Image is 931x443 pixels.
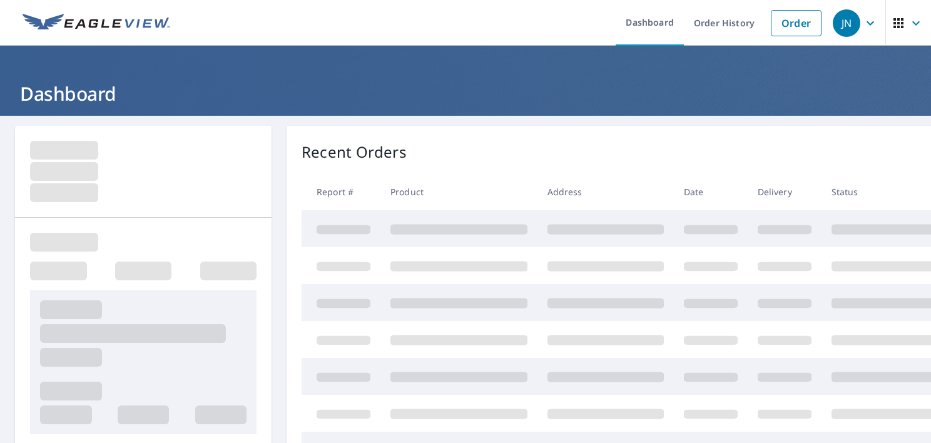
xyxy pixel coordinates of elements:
[771,10,822,36] a: Order
[380,173,537,210] th: Product
[23,14,170,33] img: EV Logo
[302,173,380,210] th: Report #
[302,141,407,163] p: Recent Orders
[15,81,916,106] h1: Dashboard
[748,173,822,210] th: Delivery
[537,173,674,210] th: Address
[833,9,860,37] div: JN
[674,173,748,210] th: Date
